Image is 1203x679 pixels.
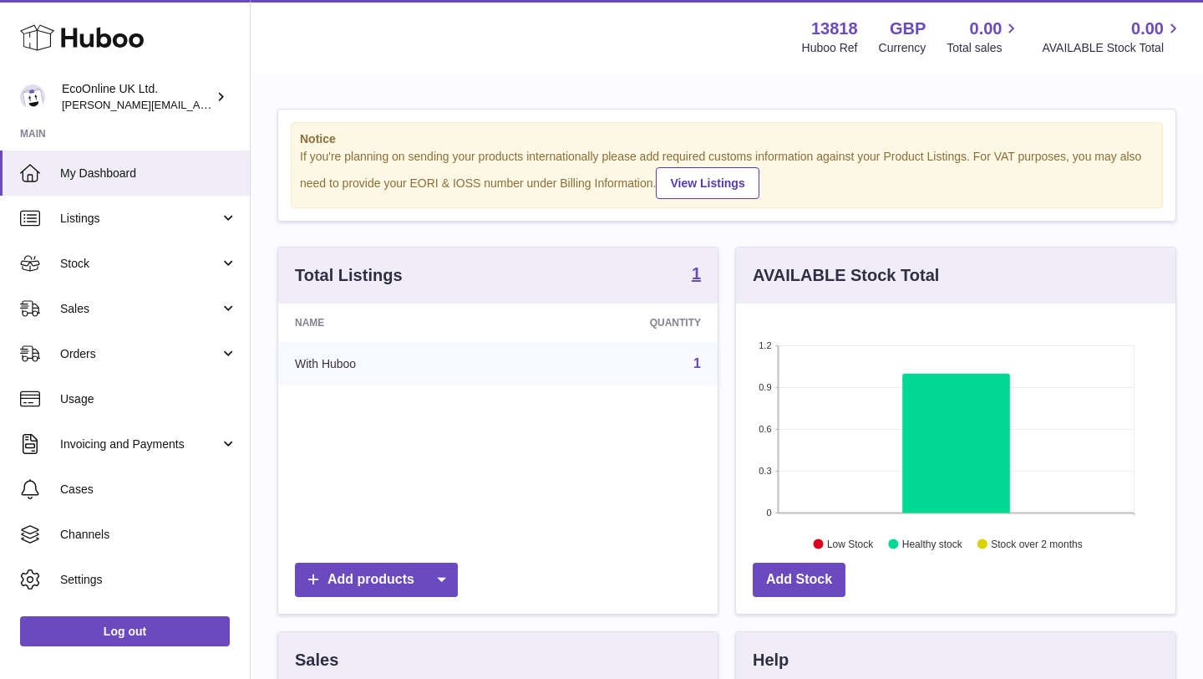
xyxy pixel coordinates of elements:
text: 1.2 [759,340,771,350]
a: 0.00 AVAILABLE Stock Total [1042,18,1183,56]
span: Cases [60,482,237,498]
a: Add products [295,563,458,597]
div: EcoOnline UK Ltd. [62,81,212,113]
text: 0.9 [759,382,771,392]
span: Settings [60,572,237,588]
div: Huboo Ref [802,40,858,56]
span: [PERSON_NAME][EMAIL_ADDRESS][PERSON_NAME][DOMAIN_NAME] [62,98,424,111]
span: AVAILABLE Stock Total [1042,40,1183,56]
h3: Sales [295,649,338,671]
img: alex.doherty@ecoonline.com [20,84,45,110]
div: If you're planning on sending your products internationally please add required customs informati... [300,149,1154,199]
span: Stock [60,256,220,272]
strong: 1 [692,265,701,282]
strong: GBP [890,18,926,40]
a: 1 [692,265,701,285]
h3: Help [753,649,789,671]
text: Stock over 2 months [991,538,1082,549]
span: My Dashboard [60,166,237,181]
span: Listings [60,211,220,227]
a: 1 [693,356,701,370]
td: With Huboo [278,342,510,385]
span: Invoicing and Payments [60,436,220,452]
div: Currency [879,40,926,56]
strong: Notice [300,131,1154,147]
text: 0.6 [759,424,771,434]
strong: 13818 [811,18,858,40]
h3: Total Listings [295,264,403,287]
a: Add Stock [753,563,845,597]
a: View Listings [656,167,759,199]
span: Total sales [947,40,1021,56]
text: 0.3 [759,466,771,476]
span: Usage [60,391,237,407]
th: Name [278,304,510,342]
text: Healthy stock [902,538,963,549]
th: Quantity [510,304,718,342]
text: 0 [766,508,771,518]
span: Channels [60,527,237,543]
a: Log out [20,616,230,646]
span: Sales [60,301,220,317]
a: 0.00 Total sales [947,18,1021,56]
span: 0.00 [970,18,1002,40]
text: Low Stock [827,538,874,549]
h3: AVAILABLE Stock Total [753,264,939,287]
span: Orders [60,346,220,362]
span: 0.00 [1131,18,1164,40]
